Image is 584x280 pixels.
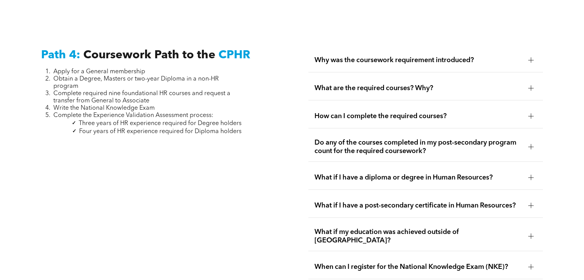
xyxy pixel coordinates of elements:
[314,263,522,271] span: When can I register for the National Knowledge Exam (NKE)?
[53,69,145,75] span: Apply for a General membership
[53,76,219,89] span: Obtain a Degree, Masters or two-year Diploma in a non-HR program
[218,49,250,61] span: CPHR
[314,138,522,155] span: Do any of the courses completed in my post-secondary program count for the required coursework?
[79,128,242,135] span: Four years of HR experience required for Diploma holders
[83,49,215,61] span: Coursework Path to the
[314,201,522,210] span: What if I have a post-secondary certificate in Human Resources?
[53,112,213,119] span: Complete the Experience Validation Assessment process:
[314,173,522,182] span: What if I have a diploma or degree in Human Resources?
[314,228,522,245] span: What if my education was achieved outside of [GEOGRAPHIC_DATA]?
[53,105,155,111] span: Write the National Knowledge Exam
[79,120,242,127] span: Three years of HR experience required for Degree holders
[314,112,522,120] span: How can I complete the required courses?
[314,84,522,92] span: What are the required courses? Why?
[314,56,522,64] span: Why was the coursework requirement introduced?
[53,91,230,104] span: Complete required nine foundational HR courses and request a transfer from General to Associate
[41,49,80,61] span: Path 4:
